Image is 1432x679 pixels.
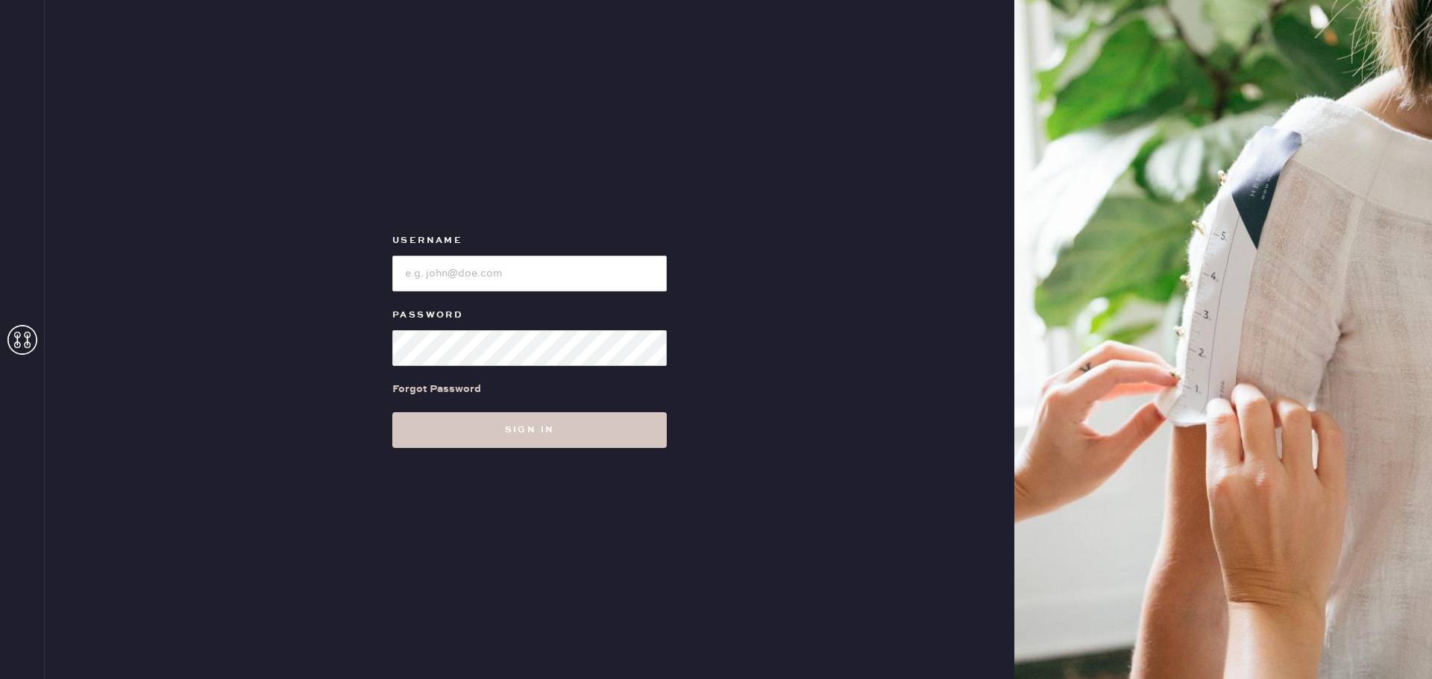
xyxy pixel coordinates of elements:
button: Sign in [392,412,667,448]
label: Password [392,306,667,324]
input: e.g. john@doe.com [392,256,667,291]
a: Forgot Password [392,366,481,412]
iframe: Front Chat [1182,478,1428,676]
div: Forgot Password [392,381,481,397]
label: Username [392,232,667,250]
